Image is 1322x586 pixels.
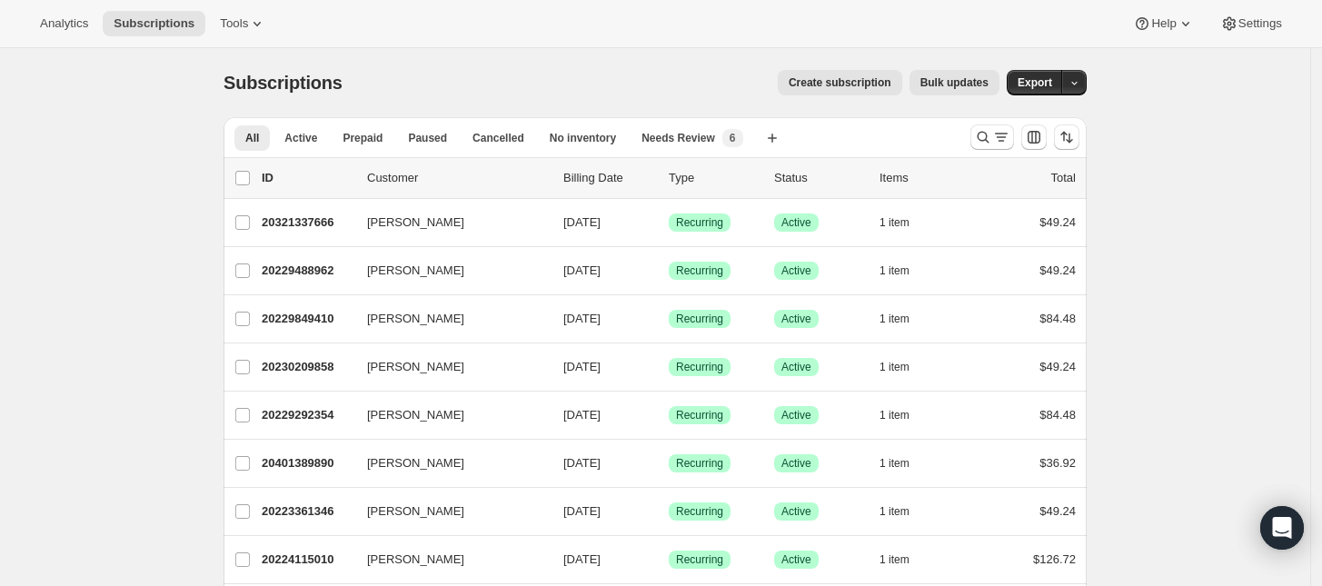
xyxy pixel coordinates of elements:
div: Items [880,169,970,187]
p: Status [774,169,865,187]
button: Bulk updates [909,70,999,95]
span: Recurring [676,408,723,422]
p: 20229488962 [262,262,353,280]
span: Export [1018,75,1052,90]
span: Bulk updates [920,75,989,90]
button: Search and filter results [970,124,1014,150]
div: 20321337666[PERSON_NAME][DATE]SuccessRecurringSuccessActive1 item$49.24 [262,210,1076,235]
p: 20401389890 [262,454,353,472]
span: Tools [220,16,248,31]
button: Create new view [758,125,787,151]
button: 1 item [880,306,929,332]
p: Customer [367,169,549,187]
button: [PERSON_NAME] [356,449,538,478]
span: 1 item [880,263,909,278]
span: 1 item [880,504,909,519]
div: 20230209858[PERSON_NAME][DATE]SuccessRecurringSuccessActive1 item$49.24 [262,354,1076,380]
span: [DATE] [563,552,601,566]
span: [DATE] [563,504,601,518]
button: 1 item [880,402,929,428]
div: 20229292354[PERSON_NAME][DATE]SuccessRecurringSuccessActive1 item$84.48 [262,402,1076,428]
span: [PERSON_NAME] [367,214,464,232]
p: ID [262,169,353,187]
span: 1 item [880,215,909,230]
button: [PERSON_NAME] [356,497,538,526]
button: [PERSON_NAME] [356,208,538,237]
p: Total [1051,169,1076,187]
p: 20230209858 [262,358,353,376]
button: 1 item [880,258,929,283]
button: 1 item [880,451,929,476]
button: Export [1007,70,1063,95]
div: 20223361346[PERSON_NAME][DATE]SuccessRecurringSuccessActive1 item$49.24 [262,499,1076,524]
span: Active [284,131,317,145]
div: 20229849410[PERSON_NAME][DATE]SuccessRecurringSuccessActive1 item$84.48 [262,306,1076,332]
span: Subscriptions [224,73,343,93]
p: 20224115010 [262,551,353,569]
div: 20401389890[PERSON_NAME][DATE]SuccessRecurringSuccessActive1 item$36.92 [262,451,1076,476]
span: $84.48 [1039,312,1076,325]
span: Help [1151,16,1176,31]
div: IDCustomerBilling DateTypeStatusItemsTotal [262,169,1076,187]
span: Create subscription [789,75,891,90]
span: 1 item [880,456,909,471]
span: All [245,131,259,145]
button: Analytics [29,11,99,36]
span: Recurring [676,504,723,519]
div: 20224115010[PERSON_NAME][DATE]SuccessRecurringSuccessActive1 item$126.72 [262,547,1076,572]
span: $49.24 [1039,360,1076,373]
span: Recurring [676,360,723,374]
div: Open Intercom Messenger [1260,506,1304,550]
span: Recurring [676,215,723,230]
span: Settings [1238,16,1282,31]
span: Recurring [676,456,723,471]
p: 20229849410 [262,310,353,328]
button: Sort the results [1054,124,1079,150]
p: 20321337666 [262,214,353,232]
p: Billing Date [563,169,654,187]
span: [DATE] [563,215,601,229]
button: Settings [1209,11,1293,36]
span: [DATE] [563,263,601,277]
span: 1 item [880,408,909,422]
p: 20223361346 [262,502,353,521]
span: 1 item [880,552,909,567]
span: Active [781,552,811,567]
span: Active [781,360,811,374]
span: Active [781,312,811,326]
span: Recurring [676,312,723,326]
span: Recurring [676,552,723,567]
span: [PERSON_NAME] [367,454,464,472]
span: [DATE] [563,312,601,325]
span: $126.72 [1033,552,1076,566]
div: 20229488962[PERSON_NAME][DATE]SuccessRecurringSuccessActive1 item$49.24 [262,258,1076,283]
button: Customize table column order and visibility [1021,124,1047,150]
span: Prepaid [343,131,383,145]
span: [PERSON_NAME] [367,502,464,521]
button: [PERSON_NAME] [356,401,538,430]
button: [PERSON_NAME] [356,353,538,382]
span: [DATE] [563,360,601,373]
span: No inventory [550,131,616,145]
span: Active [781,456,811,471]
span: [PERSON_NAME] [367,406,464,424]
button: Subscriptions [103,11,205,36]
span: Recurring [676,263,723,278]
span: Paused [408,131,447,145]
span: Analytics [40,16,88,31]
button: Tools [209,11,277,36]
span: $49.24 [1039,215,1076,229]
span: Active [781,408,811,422]
span: Needs Review [641,131,715,145]
span: Cancelled [472,131,524,145]
span: Active [781,215,811,230]
div: Type [669,169,760,187]
span: Active [781,504,811,519]
span: [DATE] [563,456,601,470]
button: Create subscription [778,70,902,95]
p: 20229292354 [262,406,353,424]
span: 1 item [880,312,909,326]
span: [DATE] [563,408,601,422]
span: 1 item [880,360,909,374]
button: 1 item [880,210,929,235]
